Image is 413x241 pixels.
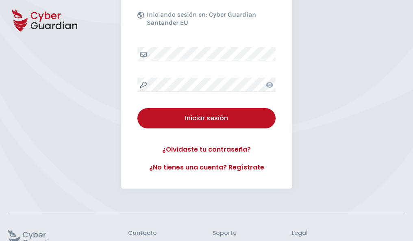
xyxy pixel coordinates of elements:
button: Iniciar sesión [137,108,276,128]
a: ¿Olvidaste tu contraseña? [137,145,276,154]
h3: Soporte [213,230,237,237]
a: ¿No tienes una cuenta? Regístrate [137,163,276,172]
div: Iniciar sesión [143,113,270,123]
h3: Legal [292,230,405,237]
h3: Contacto [128,230,157,237]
